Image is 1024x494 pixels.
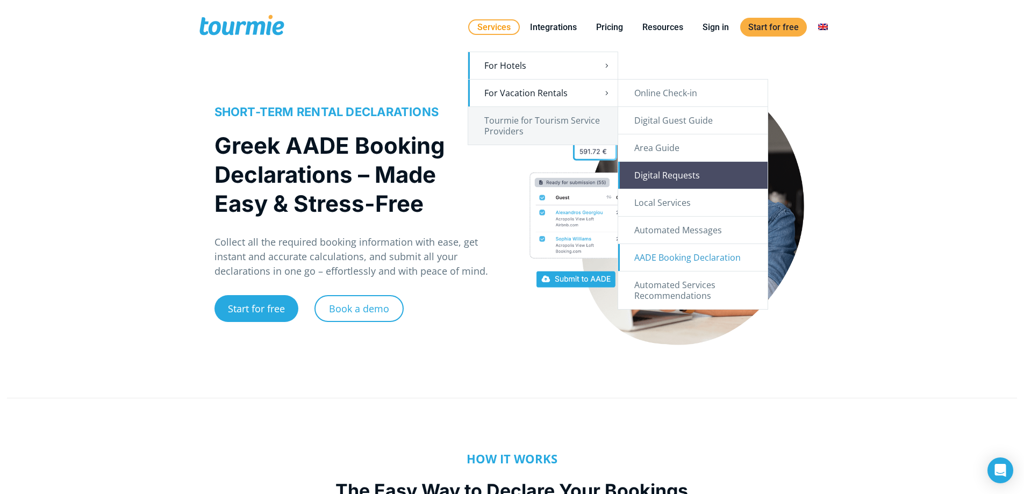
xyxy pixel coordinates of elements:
a: Automated Messages [618,217,768,244]
a: For Vacation Rentals [468,80,618,106]
a: Local Services [618,189,768,216]
a: AADE Booking Declaration [618,244,768,271]
a: Online Check-in [618,80,768,106]
h1: Greek AADE Booking Declarations – Made Easy & Stress-Free [214,131,490,218]
a: Resources [634,20,691,34]
a: Pricing [588,20,631,34]
p: Collect all the required booking information with ease, get instant and accurate calculations, an... [214,235,501,278]
a: Automated Services Recommendations [618,271,768,309]
a: Area Guide [618,134,768,161]
a: Sign in [694,20,737,34]
a: For Hotels [468,52,618,79]
a: Book a demo [314,295,404,322]
a: Start for free [214,295,298,322]
a: Digital Requests [618,162,768,189]
a: Digital Guest Guide [618,107,768,134]
a: Services [468,19,520,35]
a: Start for free [740,18,807,37]
div: Open Intercom Messenger [987,457,1013,483]
span: SHORT-TERM RENTAL DECLARATIONS [214,105,439,119]
a: Tourmie for Tourism Service Providers [468,107,618,145]
b: HOW IT WORKS [467,450,557,467]
a: Integrations [522,20,585,34]
a: Switch to [810,20,836,34]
